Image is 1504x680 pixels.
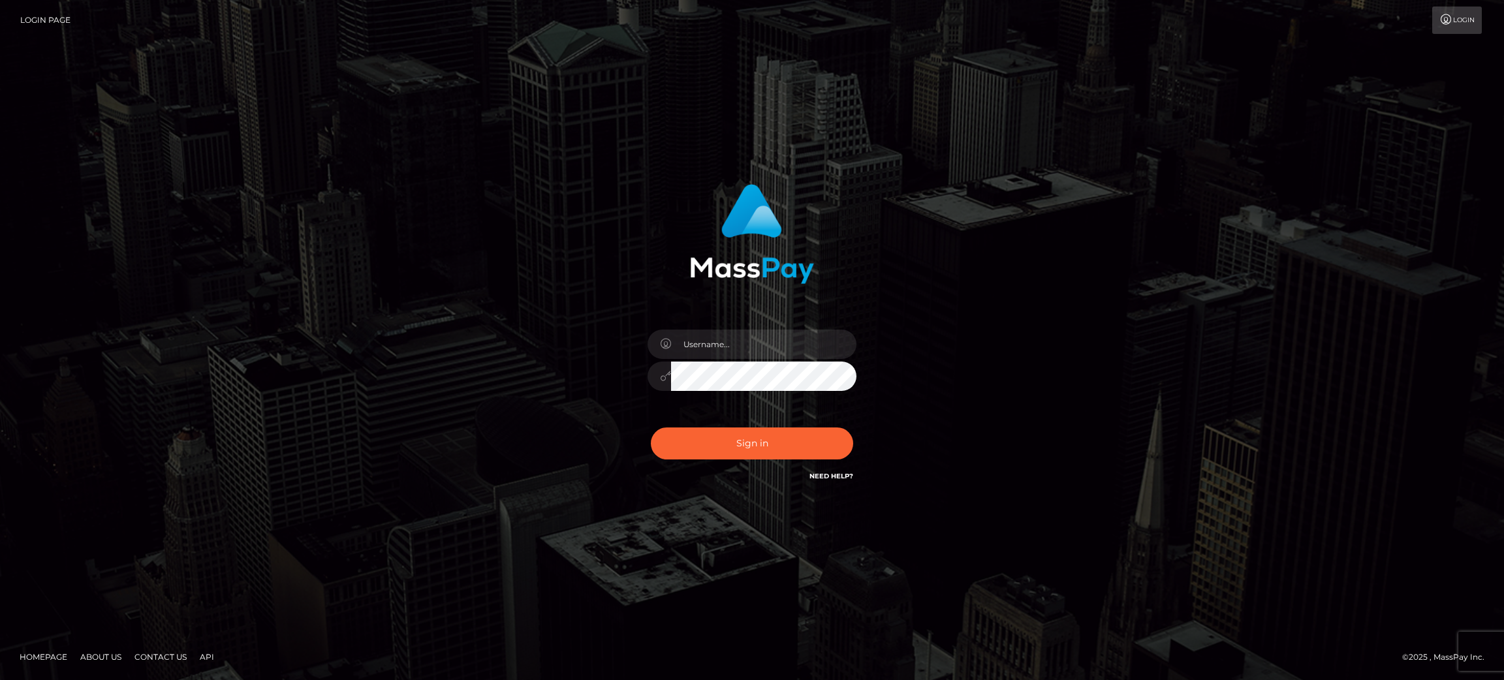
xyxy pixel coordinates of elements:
a: About Us [75,647,127,667]
a: Need Help? [809,472,853,480]
button: Sign in [651,427,853,459]
a: Login [1432,7,1482,34]
a: Contact Us [129,647,192,667]
div: © 2025 , MassPay Inc. [1402,650,1494,664]
input: Username... [671,330,856,359]
a: Login Page [20,7,70,34]
img: MassPay Login [690,184,814,284]
a: API [195,647,219,667]
a: Homepage [14,647,72,667]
